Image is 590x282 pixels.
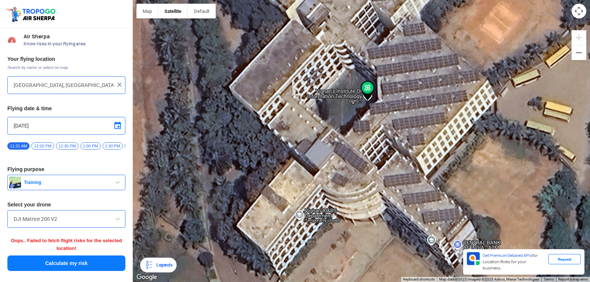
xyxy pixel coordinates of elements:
[31,142,54,150] span: 12:00 PM
[548,254,581,264] div: Request
[145,261,153,269] img: Legends
[572,30,586,45] button: Zoom in
[483,253,532,258] span: Get Premium Detailed APIs
[572,45,586,60] button: Zoom out
[116,81,123,88] img: ic_close.png
[14,215,119,223] input: Search by name or Brand
[7,65,125,70] span: Search by name or select on map
[7,202,125,207] h3: Select your drone
[403,277,435,282] button: Keyboard shortcuts
[24,34,125,39] span: Air Sherpa
[125,142,145,150] span: 2:00 PM
[80,142,101,150] span: 1:00 PM
[544,277,554,281] a: Terms
[135,272,159,282] a: Open this area in Google Maps (opens a new window)
[7,56,125,62] h3: Your flying location
[6,6,58,22] img: ic_tgdronemaps.svg
[14,121,119,130] input: Select Date
[136,4,158,18] button: Show street map
[467,252,480,265] img: Premium APIs
[7,255,125,271] button: Calculate my risk
[14,81,114,90] input: Search your flying location
[7,106,125,111] h3: Flying date & time
[572,4,586,18] button: Map camera controls
[11,238,122,251] span: Oops.. Failed to fetch flight risks for the selected location!
[21,180,113,185] span: Training
[7,175,125,190] button: Training
[135,272,159,282] img: Google
[56,142,79,150] span: 12:30 PM
[153,261,172,269] div: Legends
[7,167,125,172] h3: Flying purpose
[558,277,588,281] a: Report a map error
[480,252,548,272] div: for Location Risks for your business.
[158,4,188,18] button: Show satellite imagery
[439,277,539,281] span: Map data ©2025 Imagery ©2025 Airbus, Maxar Technologies
[24,41,125,47] span: Know risks in your flying area
[7,35,16,44] img: Risk Scores
[7,142,29,150] span: 11:31 AM
[9,177,21,188] img: training.png
[103,142,123,150] span: 1:30 PM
